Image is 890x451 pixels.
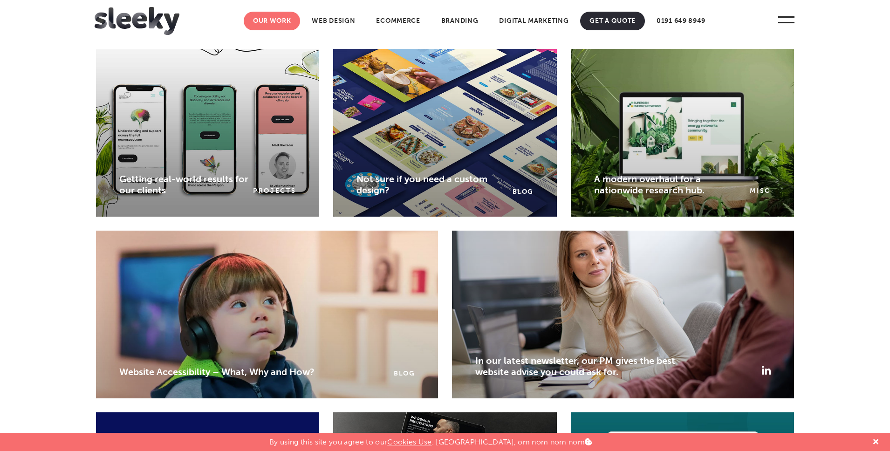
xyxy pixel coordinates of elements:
[269,433,592,446] p: By using this site you agree to our . [GEOGRAPHIC_DATA], om nom nom nom
[244,12,301,30] a: Our Work
[580,12,645,30] a: Get A Quote
[394,369,415,377] a: Blog
[475,355,675,377] a: In our latest newsletter, our PM gives the best website advise you could ask for.
[490,12,578,30] a: Digital Marketing
[356,173,487,196] a: Not sure if you need a custom design?
[302,12,364,30] a: Web Design
[387,437,432,446] a: Cookies Use
[367,12,429,30] a: Ecommerce
[594,173,705,196] a: A modern overhaul for a nationwide research hub.
[750,186,771,196] a: MISC
[647,12,715,30] a: 0191 649 8949
[432,12,488,30] a: Branding
[253,186,296,196] a: Projects
[95,7,179,35] img: Sleeky Web Design Newcastle
[513,188,534,196] a: Blog
[119,366,315,377] a: Website Accessibility – What, Why and How?
[119,173,248,196] a: Getting real-world results for our clients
